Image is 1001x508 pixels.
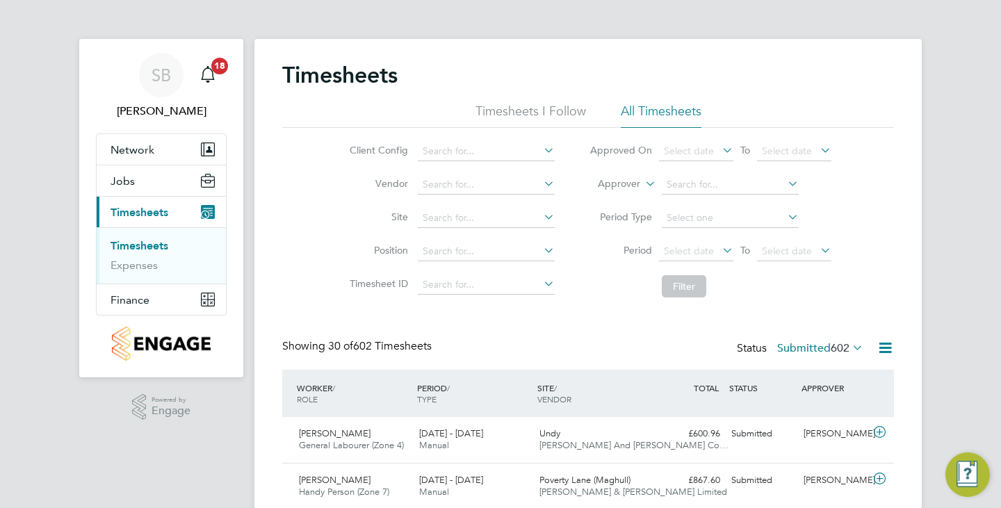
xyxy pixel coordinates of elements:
span: [PERSON_NAME] [299,474,371,486]
div: PERIOD [414,375,534,411]
span: Select date [762,245,812,257]
span: Powered by [152,394,190,406]
span: Network [111,143,154,156]
span: Undy [539,427,560,439]
span: Manual [419,486,449,498]
div: [PERSON_NAME] [798,423,870,445]
div: [PERSON_NAME] [798,469,870,492]
div: Submitted [726,469,798,492]
input: Search for... [418,275,555,295]
label: Timesheet ID [345,277,408,290]
div: APPROVER [798,375,870,400]
button: Engage Resource Center [945,452,990,497]
nav: Main navigation [79,39,243,377]
button: Network [97,134,226,165]
span: VENDOR [537,393,571,404]
h2: Timesheets [282,61,398,89]
span: General Labourer (Zone 4) [299,439,404,451]
input: Search for... [662,175,799,195]
div: Timesheets [97,227,226,284]
div: Showing [282,339,434,354]
span: / [332,382,335,393]
span: 30 of [328,339,353,353]
span: Poverty Lane (Maghull) [539,474,630,486]
span: Finance [111,293,149,306]
a: Go to home page [96,327,227,361]
span: [DATE] - [DATE] [419,474,483,486]
button: Filter [662,275,706,297]
span: 602 [831,341,849,355]
span: / [447,382,450,393]
a: 18 [194,53,222,97]
a: Powered byEngage [132,394,191,420]
span: Engage [152,405,190,417]
span: Select date [664,145,714,157]
span: Select date [762,145,812,157]
div: WORKER [293,375,414,411]
div: £600.96 [653,423,726,445]
label: Vendor [345,177,408,190]
span: ROLE [297,393,318,404]
span: SB [152,66,171,84]
div: SITE [534,375,654,411]
span: To [736,141,754,159]
span: 602 Timesheets [328,339,432,353]
span: Jobs [111,174,135,188]
input: Search for... [418,142,555,161]
span: [DATE] - [DATE] [419,427,483,439]
input: Search for... [418,175,555,195]
li: Timesheets I Follow [475,103,586,128]
label: Approved On [589,144,652,156]
button: Timesheets [97,197,226,227]
label: Site [345,211,408,223]
span: Timesheets [111,206,168,219]
span: To [736,241,754,259]
label: Client Config [345,144,408,156]
span: Select date [664,245,714,257]
a: Timesheets [111,239,168,252]
a: SB[PERSON_NAME] [96,53,227,120]
span: TYPE [417,393,437,404]
input: Search for... [418,242,555,261]
input: Search for... [418,208,555,228]
label: Approver [578,177,640,191]
label: Position [345,244,408,256]
div: Status [737,339,866,359]
span: Sophie Bolton [96,103,227,120]
div: STATUS [726,375,798,400]
button: Finance [97,284,226,315]
li: All Timesheets [621,103,701,128]
img: countryside-properties-logo-retina.png [112,327,210,361]
label: Period [589,244,652,256]
input: Select one [662,208,799,228]
div: Submitted [726,423,798,445]
label: Submitted [777,341,863,355]
span: [PERSON_NAME] And [PERSON_NAME] Co… [539,439,729,451]
span: Manual [419,439,449,451]
div: £867.60 [653,469,726,492]
a: Expenses [111,259,158,272]
span: Handy Person (Zone 7) [299,486,389,498]
span: TOTAL [694,382,719,393]
span: [PERSON_NAME] & [PERSON_NAME] Limited [539,486,727,498]
span: / [554,382,557,393]
label: Period Type [589,211,652,223]
span: [PERSON_NAME] [299,427,371,439]
span: 18 [211,58,228,74]
button: Jobs [97,165,226,196]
